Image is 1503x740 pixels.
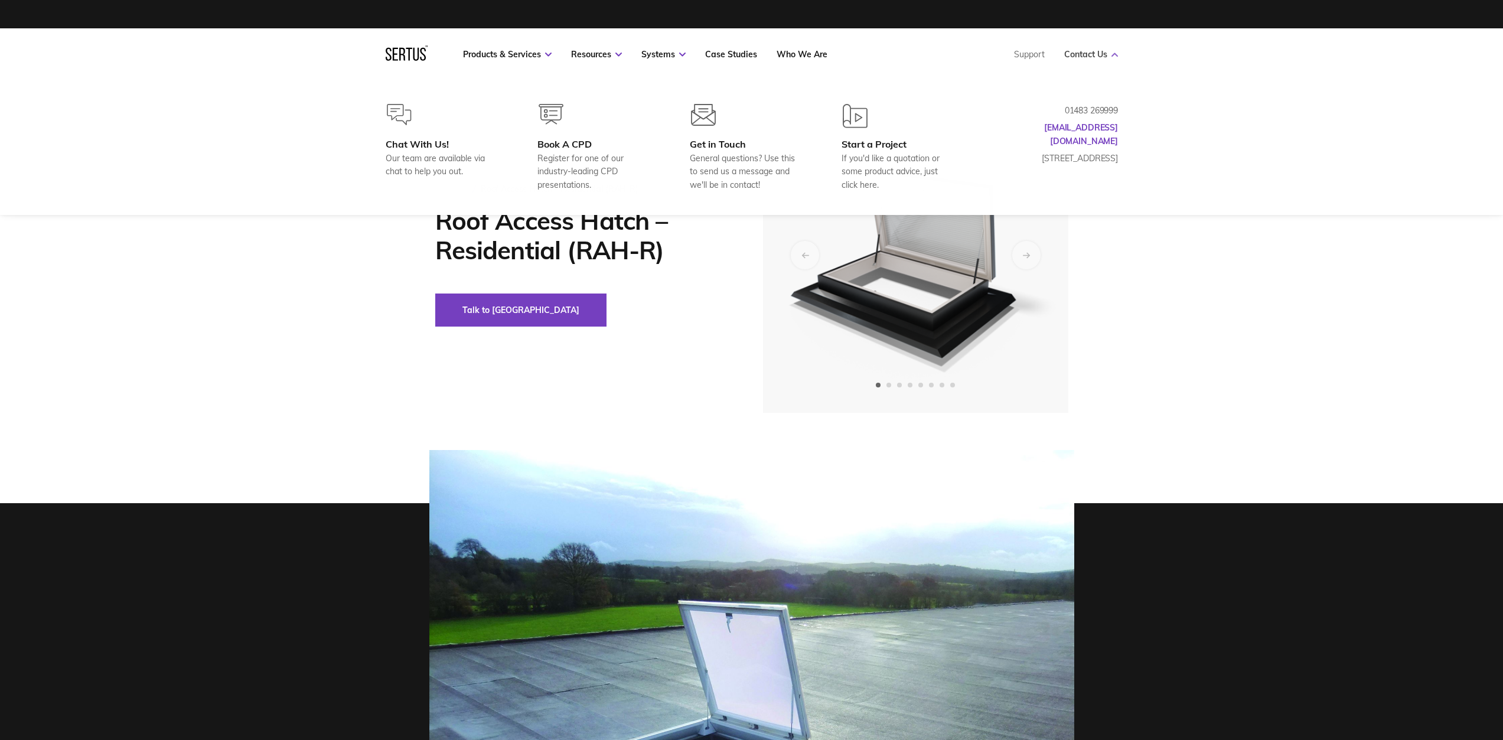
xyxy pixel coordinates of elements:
a: Systems [641,49,686,60]
div: Previous slide [791,241,819,269]
span: Go to slide 5 [918,383,923,387]
span: Go to slide 6 [929,383,934,387]
p: 01483 269999 [1000,104,1118,117]
a: Resources [571,49,622,60]
p: [STREET_ADDRESS] [1000,152,1118,165]
a: Chat With Us!Our team are available via chat to help you out. [386,104,500,191]
div: Chat With Us! [386,138,500,150]
a: Contact Us [1064,49,1118,60]
a: Get in TouchGeneral questions? Use this to send us a message and we'll be in contact! [690,104,804,191]
span: Go to slide 7 [940,383,944,387]
a: [EMAIL_ADDRESS][DOMAIN_NAME] [1044,122,1118,146]
div: If you'd like a quotation or some product advice, just click here. [842,152,956,191]
a: Case Studies [705,49,757,60]
a: Start a ProjectIf you'd like a quotation or some product advice, just click here. [842,104,956,191]
button: Talk to [GEOGRAPHIC_DATA] [435,294,607,327]
a: Book A CPDRegister for one of our industry-leading CPD presentations. [537,104,651,191]
span: Go to slide 8 [950,383,955,387]
a: Support [1014,49,1045,60]
div: Book A CPD [537,138,651,150]
a: Products & Services [463,49,552,60]
div: Our team are available via chat to help you out. [386,152,500,178]
div: Next slide [1012,241,1041,269]
div: General questions? Use this to send us a message and we'll be in contact! [690,152,804,191]
div: Register for one of our industry-leading CPD presentations. [537,152,651,191]
span: Go to slide 4 [908,383,912,387]
a: Who We Are [777,49,827,60]
span: Go to slide 3 [897,383,902,387]
h1: Roof Access Hatch – Residential (RAH-R) [435,206,728,265]
div: Get in Touch [690,138,804,150]
span: Go to slide 2 [886,383,891,387]
div: Start a Project [842,138,956,150]
iframe: Chat Widget [1290,603,1503,740]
